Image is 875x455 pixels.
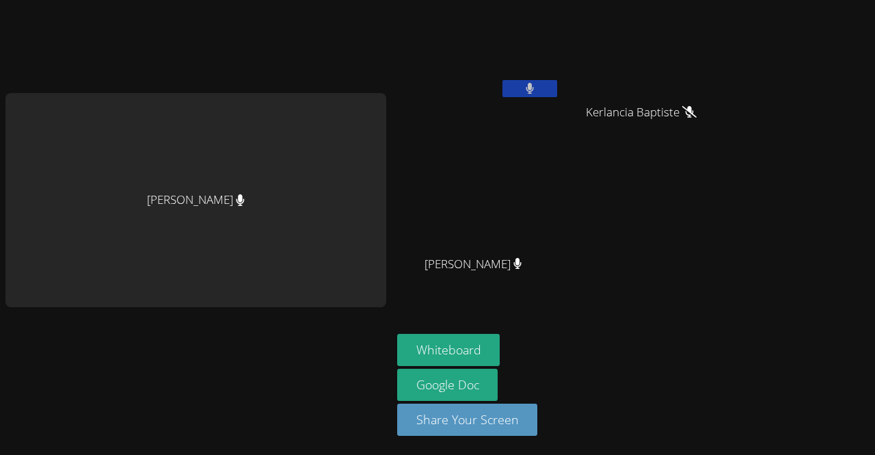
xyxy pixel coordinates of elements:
span: [PERSON_NAME] [425,255,522,274]
span: Kerlancia Baptiste [586,103,697,122]
button: Whiteboard [397,334,500,366]
div: [PERSON_NAME] [5,93,386,307]
a: Google Doc [397,369,498,401]
button: Share Your Screen [397,404,538,436]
